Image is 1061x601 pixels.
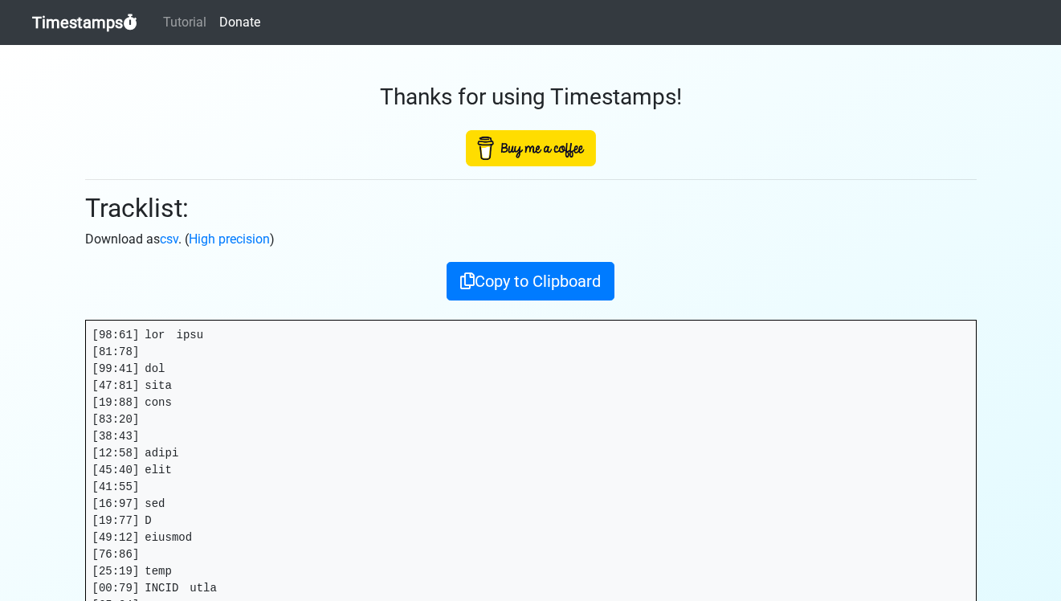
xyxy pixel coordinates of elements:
button: Copy to Clipboard [447,262,614,300]
a: Tutorial [157,6,213,39]
p: Download as . ( ) [85,230,977,249]
h2: Tracklist: [85,193,977,223]
a: High precision [189,231,270,247]
h3: Thanks for using Timestamps! [85,84,977,111]
a: Timestamps [32,6,137,39]
img: Buy Me A Coffee [466,130,596,166]
a: csv [160,231,178,247]
a: Donate [213,6,267,39]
